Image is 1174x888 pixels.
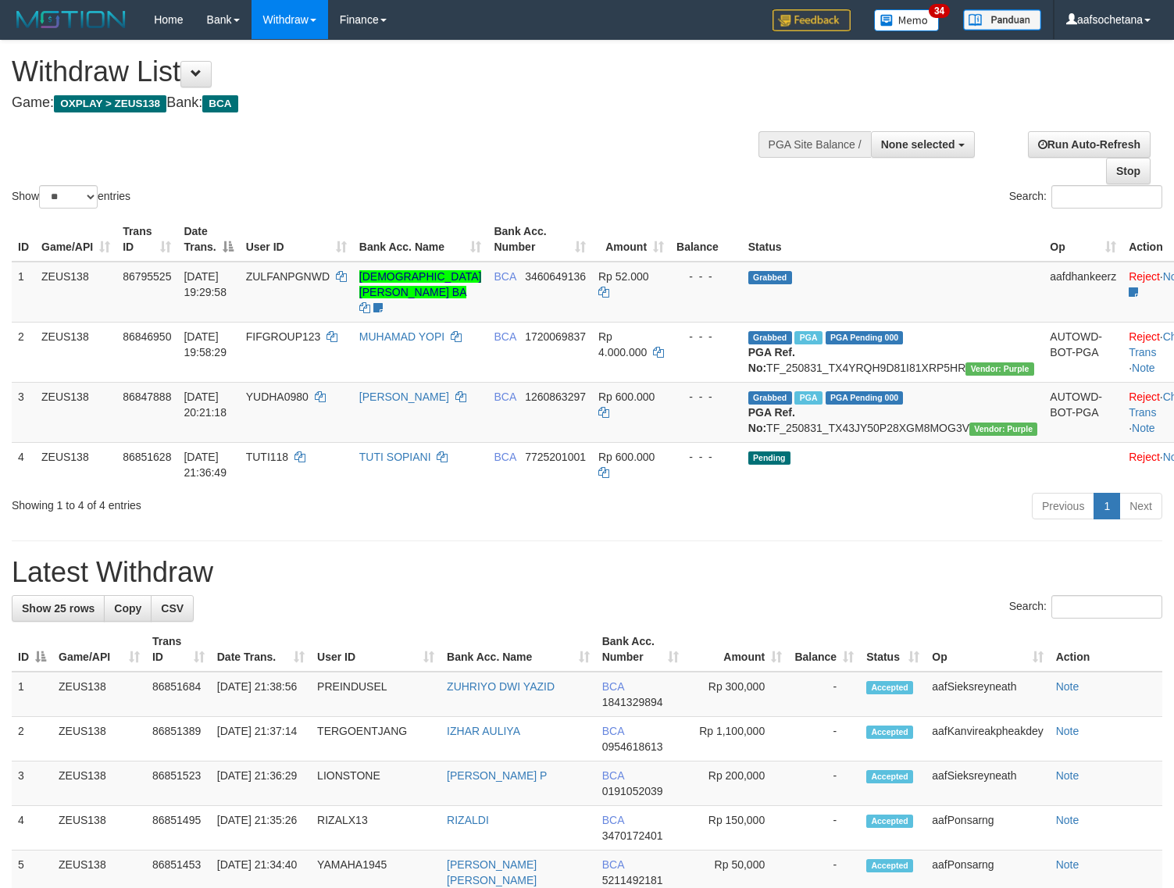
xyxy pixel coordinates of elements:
[12,262,35,323] td: 1
[1094,493,1120,519] a: 1
[794,391,822,405] span: Marked by aafnoeunsreypich
[246,330,321,343] span: FIFGROUP123
[12,672,52,717] td: 1
[12,442,35,487] td: 4
[598,391,655,403] span: Rp 600.000
[104,595,152,622] a: Copy
[353,217,488,262] th: Bank Acc. Name: activate to sort column ascending
[12,95,767,111] h4: Game: Bank:
[12,557,1162,588] h1: Latest Withdraw
[246,391,309,403] span: YUDHA0980
[12,806,52,851] td: 4
[447,725,520,737] a: IZHAR AULIYA
[965,362,1033,376] span: Vendor URL: https://trx4.1velocity.biz
[1056,858,1079,871] a: Note
[676,389,736,405] div: - - -
[926,806,1049,851] td: aafPonsarng
[794,331,822,344] span: Marked by aafnoeunsreypich
[311,806,441,851] td: RIZALX13
[359,270,482,298] a: [DEMOGRAPHIC_DATA][PERSON_NAME] BA
[788,627,860,672] th: Balance: activate to sort column ascending
[12,322,35,382] td: 2
[598,451,655,463] span: Rp 600.000
[788,672,860,717] td: -
[35,217,116,262] th: Game/API: activate to sort column ascending
[866,815,913,828] span: Accepted
[866,770,913,783] span: Accepted
[676,329,736,344] div: - - -
[184,330,227,358] span: [DATE] 19:58:29
[1056,769,1079,782] a: Note
[1129,391,1160,403] a: Reject
[598,330,647,358] span: Rp 4.000.000
[1132,362,1155,374] a: Note
[602,874,663,886] span: Copy 5211492181 to clipboard
[123,270,171,283] span: 86795525
[123,391,171,403] span: 86847888
[447,814,489,826] a: RIZALDI
[202,95,237,112] span: BCA
[146,761,211,806] td: 86851523
[788,717,860,761] td: -
[151,595,194,622] a: CSV
[1009,185,1162,209] label: Search:
[1051,185,1162,209] input: Search:
[926,627,1049,672] th: Op: activate to sort column ascending
[177,217,239,262] th: Date Trans.: activate to sort column descending
[1044,262,1122,323] td: aafdhankeerz
[146,672,211,717] td: 86851684
[359,451,431,463] a: TUTI SOPIANI
[525,270,586,283] span: Copy 3460649136 to clipboard
[494,451,516,463] span: BCA
[748,346,795,374] b: PGA Ref. No:
[311,761,441,806] td: LIONSTONE
[12,595,105,622] a: Show 25 rows
[311,717,441,761] td: TERGOENTJANG
[685,672,788,717] td: Rp 300,000
[926,672,1049,717] td: aafSieksreyneath
[773,9,851,31] img: Feedback.jpg
[592,217,670,262] th: Amount: activate to sort column ascending
[52,672,146,717] td: ZEUS138
[494,391,516,403] span: BCA
[1044,322,1122,382] td: AUTOWD-BOT-PGA
[1056,814,1079,826] a: Note
[602,680,624,693] span: BCA
[1051,595,1162,619] input: Search:
[1044,217,1122,262] th: Op: activate to sort column ascending
[35,442,116,487] td: ZEUS138
[788,761,860,806] td: -
[211,672,311,717] td: [DATE] 21:38:56
[602,814,624,826] span: BCA
[926,717,1049,761] td: aafKanvireakpheakdey
[52,717,146,761] td: ZEUS138
[871,131,975,158] button: None selected
[12,627,52,672] th: ID: activate to sort column descending
[311,627,441,672] th: User ID: activate to sort column ascending
[184,391,227,419] span: [DATE] 20:21:18
[602,696,663,708] span: Copy 1841329894 to clipboard
[359,391,449,403] a: [PERSON_NAME]
[525,451,586,463] span: Copy 7725201001 to clipboard
[52,627,146,672] th: Game/API: activate to sort column ascending
[963,9,1041,30] img: panduan.png
[826,331,904,344] span: PGA Pending
[39,185,98,209] select: Showentries
[596,627,686,672] th: Bank Acc. Number: activate to sort column ascending
[494,330,516,343] span: BCA
[447,858,537,886] a: [PERSON_NAME] [PERSON_NAME]
[146,627,211,672] th: Trans ID: activate to sort column ascending
[676,449,736,465] div: - - -
[22,602,95,615] span: Show 25 rows
[866,859,913,872] span: Accepted
[1050,627,1162,672] th: Action
[602,858,624,871] span: BCA
[12,761,52,806] td: 3
[359,330,444,343] a: MUHAMAD YOPI
[685,717,788,761] td: Rp 1,100,000
[146,806,211,851] td: 86851495
[929,4,950,18] span: 34
[123,451,171,463] span: 86851628
[1028,131,1151,158] a: Run Auto-Refresh
[487,217,592,262] th: Bank Acc. Number: activate to sort column ascending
